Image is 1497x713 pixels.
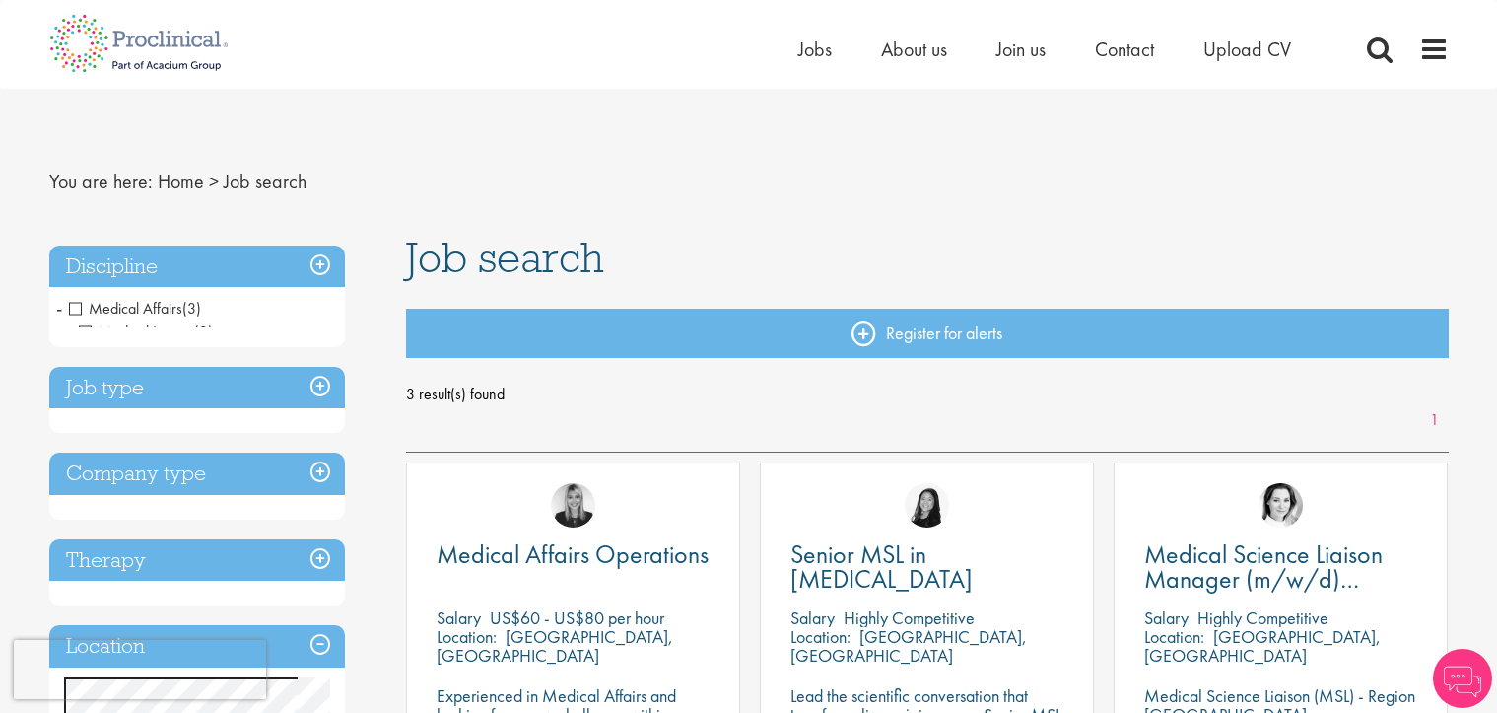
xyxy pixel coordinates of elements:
p: [GEOGRAPHIC_DATA], [GEOGRAPHIC_DATA] [437,625,673,667]
img: Greta Prestel [1259,483,1303,528]
span: (3) [182,298,201,319]
a: 1 [1420,409,1449,432]
span: Medical Affairs [69,298,201,319]
a: About us [881,36,947,62]
span: Medical Liaison [79,321,213,342]
span: Senior MSL in [MEDICAL_DATA] [790,537,973,596]
p: [GEOGRAPHIC_DATA], [GEOGRAPHIC_DATA] [790,625,1027,667]
span: Salary [790,606,835,629]
span: Salary [437,606,481,629]
p: Highly Competitive [1197,606,1328,629]
img: Numhom Sudsok [905,483,949,528]
iframe: reCAPTCHA [14,640,266,699]
span: - [56,293,62,322]
span: Job search [406,231,604,284]
span: Medical Affairs Operations [437,537,709,571]
span: Salary [1144,606,1189,629]
a: Medical Affairs Operations [437,542,710,567]
a: Medical Science Liaison Manager (m/w/d) Nephrologie [1144,542,1417,592]
span: Location: [790,625,851,648]
a: Upload CV [1203,36,1291,62]
img: Chatbot [1433,649,1492,708]
span: 3 result(s) found [406,380,1449,409]
span: Medical Liaison [79,321,194,342]
a: Join us [996,36,1046,62]
a: Senior MSL in [MEDICAL_DATA] [790,542,1063,592]
h3: Job type [49,367,345,409]
a: breadcrumb link [158,169,204,194]
span: Location: [1144,625,1204,648]
span: You are here: [49,169,153,194]
span: Medical Affairs [69,298,182,319]
span: Location: [437,625,497,648]
img: Janelle Jones [551,483,595,528]
a: Register for alerts [406,309,1449,358]
h3: Therapy [49,539,345,582]
p: [GEOGRAPHIC_DATA], [GEOGRAPHIC_DATA] [1144,625,1381,667]
a: Contact [1095,36,1154,62]
span: > [209,169,219,194]
span: (2) [194,321,213,342]
p: Highly Competitive [844,606,975,629]
p: US$60 - US$80 per hour [490,606,664,629]
h3: Location [49,625,345,668]
span: Medical Science Liaison Manager (m/w/d) Nephrologie [1144,537,1383,620]
h3: Company type [49,453,345,495]
a: Jobs [798,36,832,62]
h3: Discipline [49,246,345,288]
span: Job search [224,169,306,194]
